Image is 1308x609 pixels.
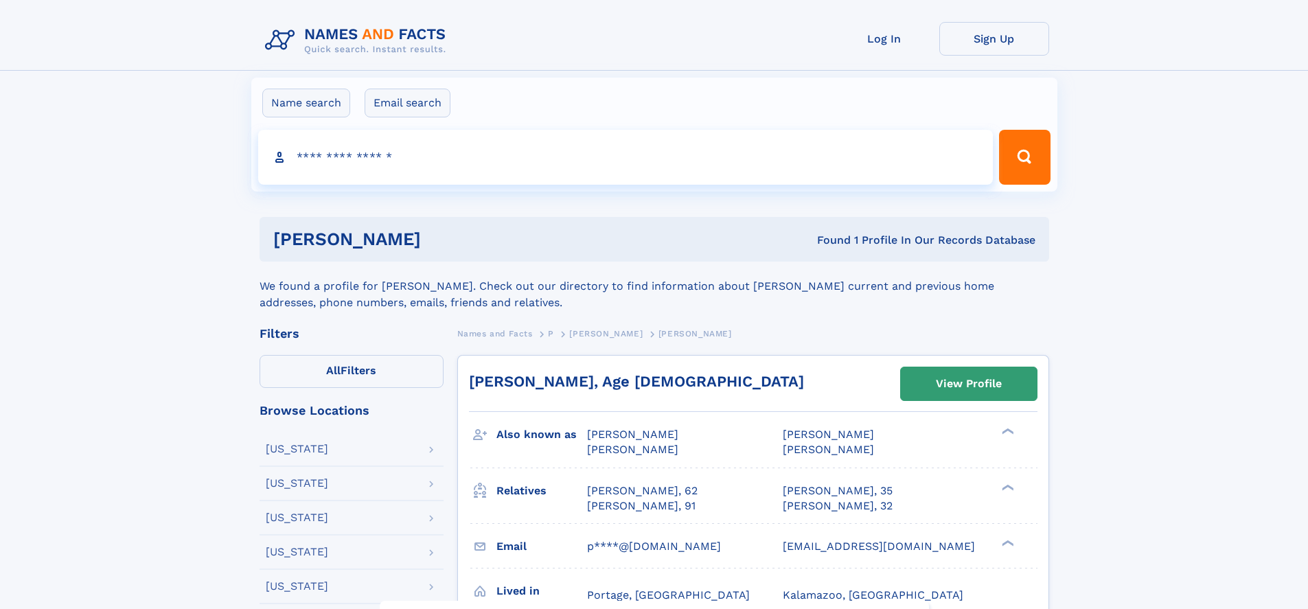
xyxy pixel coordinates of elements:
a: Names and Facts [457,325,533,342]
a: [PERSON_NAME], 62 [587,483,698,498]
a: [PERSON_NAME], 91 [587,498,696,514]
label: Name search [262,89,350,117]
span: [PERSON_NAME] [783,428,874,441]
div: [US_STATE] [266,478,328,489]
div: We found a profile for [PERSON_NAME]. Check out our directory to find information about [PERSON_N... [260,262,1049,311]
span: [EMAIL_ADDRESS][DOMAIN_NAME] [783,540,975,553]
a: [PERSON_NAME], 35 [783,483,893,498]
div: ❯ [998,427,1015,436]
span: [PERSON_NAME] [783,443,874,456]
h3: Lived in [496,579,587,603]
img: Logo Names and Facts [260,22,457,59]
button: Search Button [999,130,1050,185]
a: P [548,325,554,342]
h3: Email [496,535,587,558]
span: [PERSON_NAME] [587,428,678,441]
label: Filters [260,355,444,388]
a: [PERSON_NAME], Age [DEMOGRAPHIC_DATA] [469,373,804,390]
div: ❯ [998,538,1015,547]
div: Found 1 Profile In Our Records Database [619,233,1035,248]
div: [US_STATE] [266,581,328,592]
div: [US_STATE] [266,444,328,455]
h1: [PERSON_NAME] [273,231,619,248]
input: search input [258,130,994,185]
a: Sign Up [939,22,1049,56]
label: Email search [365,89,450,117]
a: [PERSON_NAME], 32 [783,498,893,514]
a: Log In [829,22,939,56]
span: All [326,364,341,377]
a: View Profile [901,367,1037,400]
div: [US_STATE] [266,512,328,523]
span: Kalamazoo, [GEOGRAPHIC_DATA] [783,588,963,601]
h3: Also known as [496,423,587,446]
div: View Profile [936,368,1002,400]
a: [PERSON_NAME] [569,325,643,342]
div: ❯ [998,483,1015,492]
div: Browse Locations [260,404,444,417]
span: [PERSON_NAME] [587,443,678,456]
span: P [548,329,554,338]
span: [PERSON_NAME] [658,329,732,338]
span: [PERSON_NAME] [569,329,643,338]
div: Filters [260,328,444,340]
div: [US_STATE] [266,547,328,558]
span: Portage, [GEOGRAPHIC_DATA] [587,588,750,601]
h3: Relatives [496,479,587,503]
